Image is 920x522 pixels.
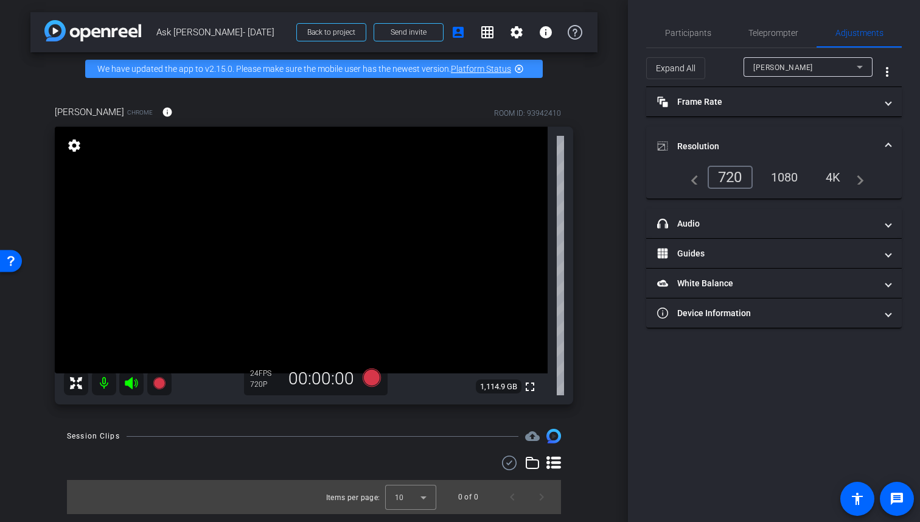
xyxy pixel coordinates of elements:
[494,108,561,119] div: ROOM ID: 93942410
[451,25,465,40] mat-icon: account_box
[849,170,864,185] mat-icon: navigate_next
[657,96,876,108] mat-panel-title: Frame Rate
[646,57,705,79] button: Expand All
[391,27,427,37] span: Send invite
[66,138,83,153] mat-icon: settings
[458,491,478,503] div: 0 of 0
[850,492,865,506] mat-icon: accessibility
[880,65,894,79] mat-icon: more_vert
[67,430,120,442] div: Session Clips
[281,369,362,389] div: 00:00:00
[646,87,902,116] mat-expansion-panel-header: Frame Rate
[480,25,495,40] mat-icon: grid_on
[509,25,524,40] mat-icon: settings
[656,57,695,80] span: Expand All
[250,369,281,378] div: 24
[127,108,153,117] span: Chrome
[527,482,556,512] button: Next page
[817,167,850,188] div: 4K
[708,166,753,189] div: 720
[657,277,876,290] mat-panel-title: White Balance
[498,482,527,512] button: Previous page
[374,23,444,41] button: Send invite
[684,170,699,185] mat-icon: navigate_before
[762,167,807,188] div: 1080
[326,492,380,504] div: Items per page:
[259,369,271,378] span: FPS
[514,64,524,74] mat-icon: highlight_off
[646,209,902,238] mat-expansion-panel-header: Audio
[451,64,511,74] a: Platform Status
[296,23,366,41] button: Back to project
[646,298,902,328] mat-expansion-panel-header: Device Information
[657,247,876,260] mat-panel-title: Guides
[657,217,876,230] mat-panel-title: Audio
[307,28,355,37] span: Back to project
[525,429,540,443] mat-icon: cloud_upload
[657,307,876,320] mat-panel-title: Device Information
[646,166,902,199] div: Resolution
[525,429,540,443] span: Destinations for your clips
[538,25,553,40] mat-icon: info
[753,63,813,72] span: [PERSON_NAME]
[162,107,173,118] mat-icon: info
[55,105,124,119] span: [PERSON_NAME]
[890,492,904,506] mat-icon: message
[657,140,876,153] mat-panel-title: Resolution
[546,429,561,443] img: Session clips
[748,29,798,37] span: Teleprompter
[646,127,902,166] mat-expansion-panel-header: Resolution
[156,20,289,44] span: Ask [PERSON_NAME]- [DATE]
[44,20,141,41] img: app-logo
[250,379,281,389] div: 720P
[873,57,902,86] button: More Options for Adjustments Panel
[85,60,543,78] div: We have updated the app to v2.15.0. Please make sure the mobile user has the newest version.
[835,29,883,37] span: Adjustments
[646,269,902,298] mat-expansion-panel-header: White Balance
[646,239,902,268] mat-expansion-panel-header: Guides
[476,379,521,394] span: 1,114.9 GB
[523,379,537,394] mat-icon: fullscreen
[665,29,711,37] span: Participants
